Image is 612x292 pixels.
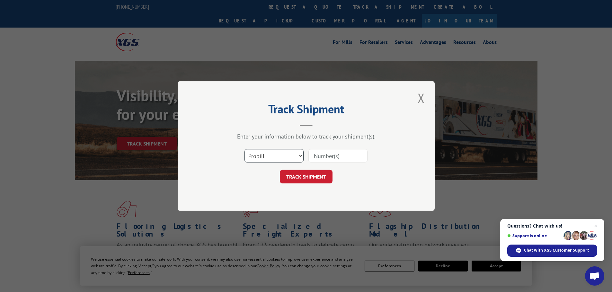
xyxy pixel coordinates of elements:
[507,223,597,229] span: Questions? Chat with us!
[210,104,403,117] h2: Track Shipment
[507,245,597,257] span: Chat with XGS Customer Support
[308,149,368,163] input: Number(s)
[585,266,604,286] a: Open chat
[210,133,403,140] div: Enter your information below to track your shipment(s).
[524,247,589,253] span: Chat with XGS Customer Support
[280,170,333,183] button: TRACK SHIPMENT
[507,233,561,238] span: Support is online
[416,89,427,107] button: Close modal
